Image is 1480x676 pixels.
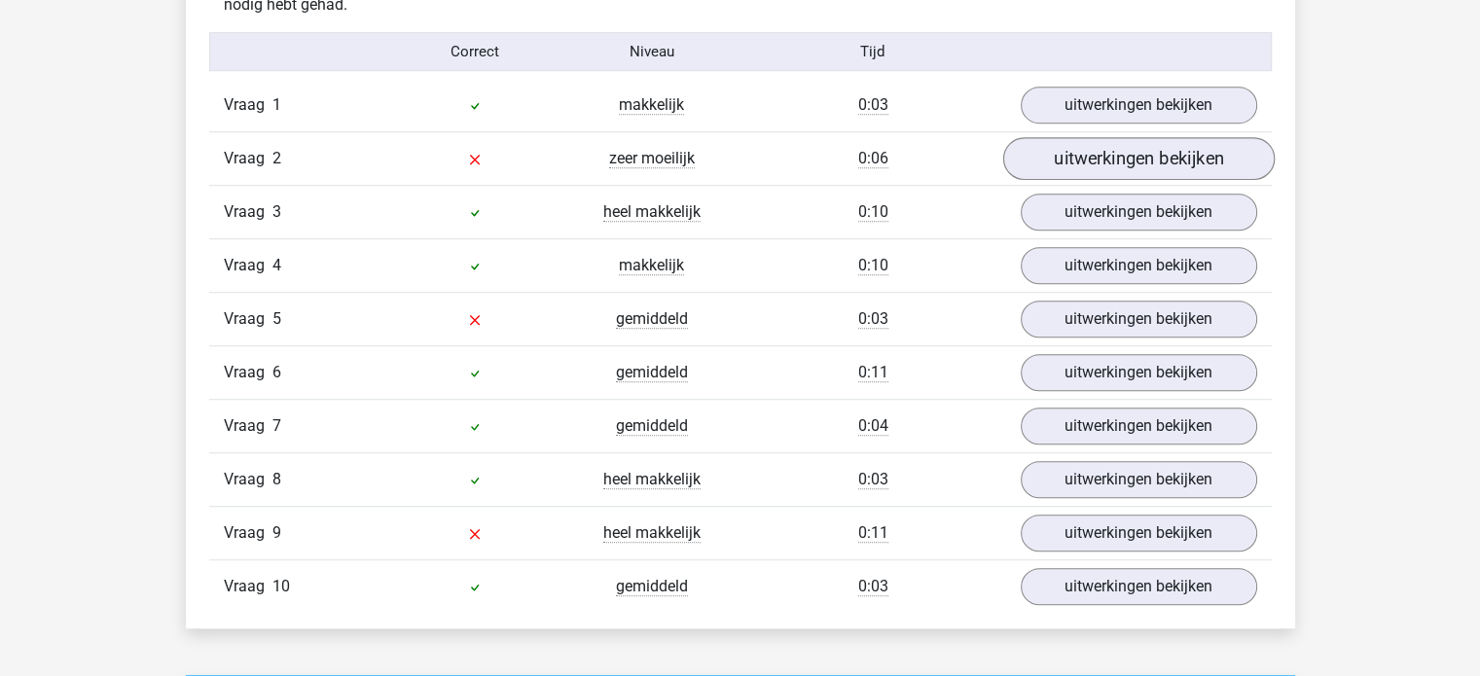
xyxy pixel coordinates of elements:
[272,95,281,114] span: 1
[224,361,272,384] span: Vraag
[1021,194,1257,231] a: uitwerkingen bekijken
[858,577,888,596] span: 0:03
[386,41,563,63] div: Correct
[1021,408,1257,445] a: uitwerkingen bekijken
[272,416,281,435] span: 7
[616,577,688,596] span: gemiddeld
[224,147,272,170] span: Vraag
[1021,354,1257,391] a: uitwerkingen bekijken
[603,202,701,222] span: heel makkelijk
[1021,247,1257,284] a: uitwerkingen bekijken
[224,93,272,117] span: Vraag
[272,256,281,274] span: 4
[224,200,272,224] span: Vraag
[224,575,272,598] span: Vraag
[619,95,684,115] span: makkelijk
[1021,87,1257,124] a: uitwerkingen bekijken
[563,41,740,63] div: Niveau
[272,149,281,167] span: 2
[858,309,888,329] span: 0:03
[858,202,888,222] span: 0:10
[272,309,281,328] span: 5
[272,470,281,488] span: 8
[603,523,701,543] span: heel makkelijk
[858,149,888,168] span: 0:06
[616,309,688,329] span: gemiddeld
[272,363,281,381] span: 6
[272,202,281,221] span: 3
[1021,515,1257,551] a: uitwerkingen bekijken
[858,470,888,489] span: 0:03
[740,41,1005,63] div: Tijd
[616,416,688,436] span: gemiddeld
[603,470,701,489] span: heel makkelijk
[224,521,272,545] span: Vraag
[616,363,688,382] span: gemiddeld
[858,416,888,436] span: 0:04
[224,468,272,491] span: Vraag
[272,577,290,595] span: 10
[858,256,888,275] span: 0:10
[858,523,888,543] span: 0:11
[1002,138,1274,181] a: uitwerkingen bekijken
[619,256,684,275] span: makkelijk
[1021,461,1257,498] a: uitwerkingen bekijken
[224,414,272,438] span: Vraag
[224,307,272,331] span: Vraag
[609,149,695,168] span: zeer moeilijk
[272,523,281,542] span: 9
[1021,301,1257,338] a: uitwerkingen bekijken
[224,254,272,277] span: Vraag
[1021,568,1257,605] a: uitwerkingen bekijken
[858,363,888,382] span: 0:11
[858,95,888,115] span: 0:03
